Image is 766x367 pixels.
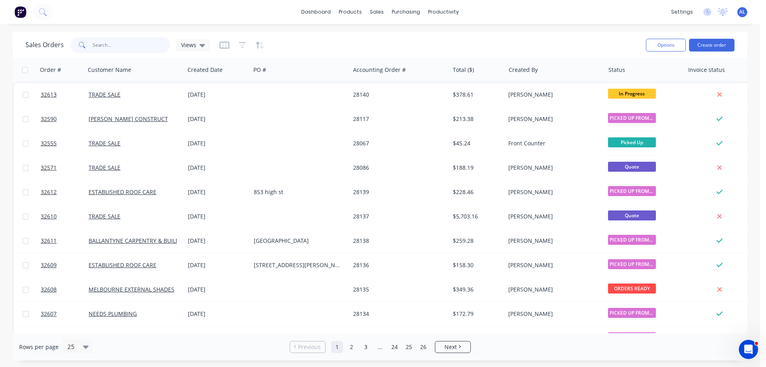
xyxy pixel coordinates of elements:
[453,66,474,74] div: Total ($)
[41,131,89,155] a: 32555
[374,341,386,353] a: Jump forward
[41,286,57,294] span: 32608
[89,237,190,244] a: BALLANTYNE CARPENTRY & BUILDING
[89,188,156,196] a: ESTABLISHED ROOF CARE
[290,343,325,351] a: Previous page
[508,164,597,172] div: [PERSON_NAME]
[89,115,168,123] a: [PERSON_NAME] CONSTRUCT
[89,286,174,293] a: MELBOURNE EXTERNAL SHADES
[508,212,597,220] div: [PERSON_NAME]
[608,235,656,245] span: PICKED UP FROM ...
[453,286,499,294] div: $349.36
[89,91,120,98] a: TRADE SALE
[188,91,247,99] div: [DATE]
[688,66,725,74] div: Invoice status
[608,186,656,196] span: PICKED UP FROM ...
[41,180,89,204] a: 32612
[403,341,415,353] a: Page 25
[188,261,247,269] div: [DATE]
[453,164,499,172] div: $188.19
[188,237,247,245] div: [DATE]
[444,343,457,351] span: Next
[508,261,597,269] div: [PERSON_NAME]
[93,37,170,53] input: Search...
[435,343,470,351] a: Next page
[41,115,57,123] span: 32590
[389,341,401,353] a: Page 24
[188,139,247,147] div: [DATE]
[40,66,61,74] div: Order #
[453,188,499,196] div: $228.46
[26,41,64,49] h1: Sales Orders
[188,115,247,123] div: [DATE]
[298,343,321,351] span: Previous
[286,341,474,353] ul: Pagination
[353,91,442,99] div: 28140
[353,66,406,74] div: Accounting Order #
[353,188,442,196] div: 28139
[509,66,538,74] div: Created By
[739,8,745,16] span: AL
[353,164,442,172] div: 28086
[667,6,697,18] div: settings
[453,310,499,318] div: $172.79
[188,164,247,172] div: [DATE]
[41,237,57,245] span: 32611
[608,210,656,220] span: Quote
[608,89,656,99] span: In Progress
[508,237,597,245] div: [PERSON_NAME]
[41,91,57,99] span: 32613
[608,113,656,123] span: PICKED UP FROM ...
[254,261,342,269] div: [STREET_ADDRESS][PERSON_NAME]
[353,261,442,269] div: 28136
[353,115,442,123] div: 28117
[453,139,499,147] div: $45.24
[335,6,366,18] div: products
[608,162,656,172] span: Quote
[41,164,57,172] span: 32571
[345,341,357,353] a: Page 2
[188,66,223,74] div: Created Date
[508,91,597,99] div: [PERSON_NAME]
[14,6,26,18] img: Factory
[453,115,499,123] div: $213.38
[353,286,442,294] div: 28135
[608,332,656,342] span: PICKED UP FROM ...
[388,6,424,18] div: purchasing
[41,139,57,147] span: 32555
[353,310,442,318] div: 28134
[19,343,59,351] span: Rows per page
[89,164,120,171] a: TRADE SALE
[608,259,656,269] span: PICKED UP FROM ...
[508,310,597,318] div: [PERSON_NAME]
[41,278,89,302] a: 32608
[508,188,597,196] div: [PERSON_NAME]
[353,139,442,147] div: 28067
[453,237,499,245] div: $259.28
[608,66,625,74] div: Status
[89,212,120,220] a: TRADE SALE
[366,6,388,18] div: sales
[41,107,89,131] a: 32590
[41,156,89,180] a: 32571
[453,91,499,99] div: $378.61
[89,139,120,147] a: TRADE SALE
[453,261,499,269] div: $158.30
[41,229,89,253] a: 32611
[41,310,57,318] span: 32607
[188,286,247,294] div: [DATE]
[646,39,686,52] button: Options
[41,83,89,107] a: 32613
[608,284,656,294] span: ORDERS READY
[453,212,499,220] div: $5,703.16
[608,137,656,147] span: Picked Up
[254,237,342,245] div: [GEOGRAPHIC_DATA]
[508,139,597,147] div: Front Counter
[297,6,335,18] a: dashboard
[253,66,266,74] div: PO #
[89,261,156,269] a: ESTABLISHED ROOF CARE
[508,115,597,123] div: [PERSON_NAME]
[608,308,656,318] span: PICKED UP FROM ...
[41,204,89,228] a: 32610
[417,341,429,353] a: Page 26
